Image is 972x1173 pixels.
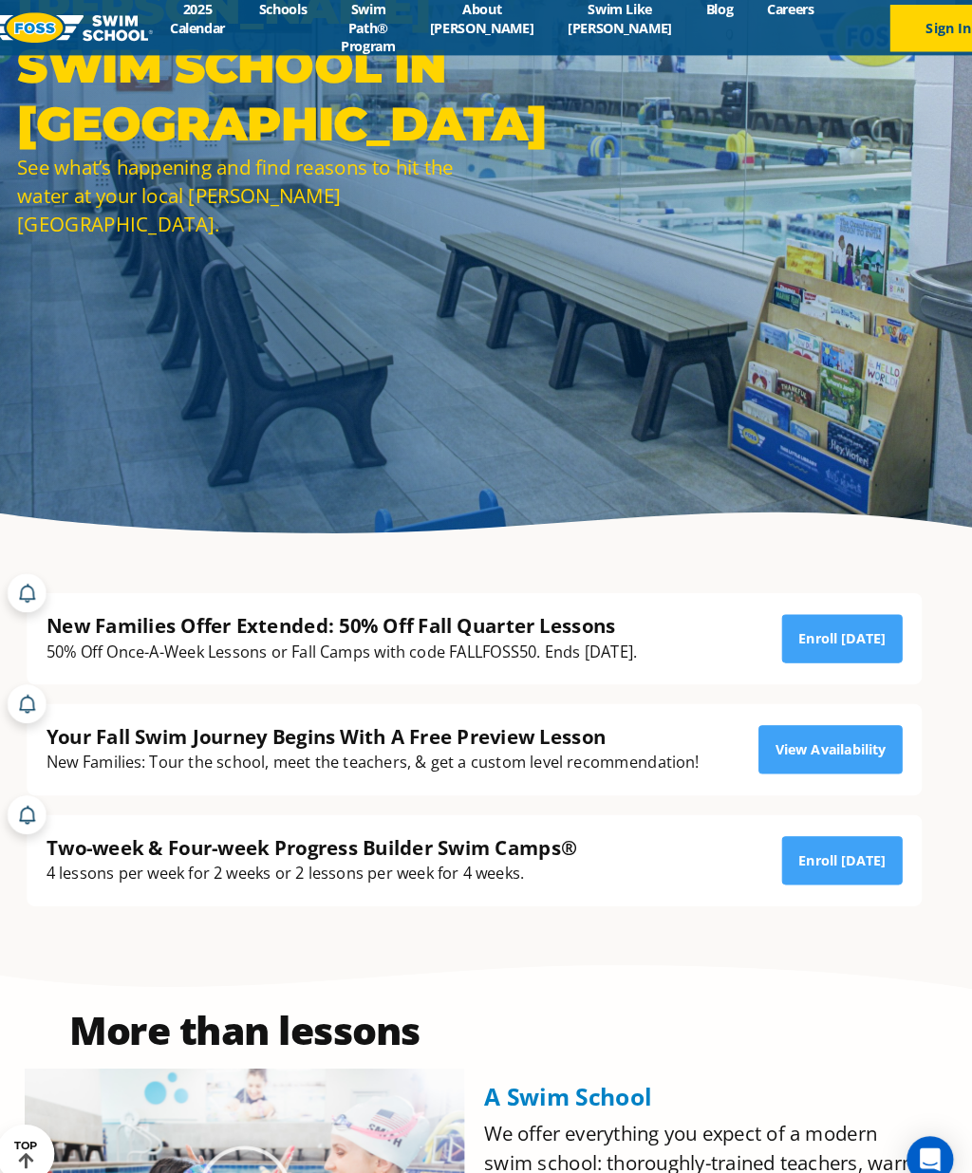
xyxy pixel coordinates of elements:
div: Open Intercom Messenger [907,1108,953,1154]
div: 50% Off Once-A-Week Lessons or Fall Camps with code FALLFOSS50. Ends [DATE]. [68,624,645,649]
img: FOSS Swim School Logo [9,12,172,42]
a: View Availability [763,708,904,755]
div: See what’s happening and find reasons to hit the water at your local [PERSON_NAME][GEOGRAPHIC_DATA]. [40,150,477,233]
div: TOP [37,1111,59,1141]
a: Enroll [DATE] [786,816,904,864]
div: New Families Offer Extended: 50% Off Fall Quarter Lessons [68,598,645,624]
div: Two-week & Four-week Progress Builder Swim Camps® [68,814,587,840]
div: Your Fall Swim Journey Begins With A Free Preview Lesson [68,706,705,732]
a: Enroll [DATE] [786,600,904,647]
span: A Swim School [495,1054,659,1086]
h2: More than lessons [47,986,477,1024]
div: New Families: Tour the school, meet the teachers, & get a custom level recommendation! [68,732,705,757]
div: 4 lessons per week for 2 weeks or 2 lessons per week for 4 weeks. [68,840,587,866]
